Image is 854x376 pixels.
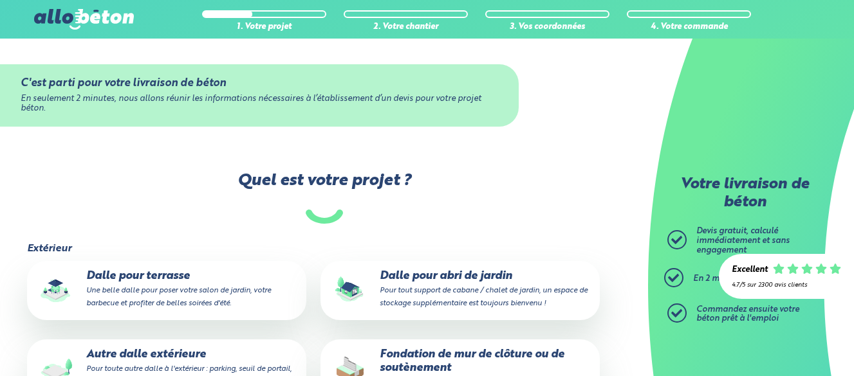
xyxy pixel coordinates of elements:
label: Quel est votre projet ? [26,172,622,224]
iframe: Help widget launcher [739,326,840,362]
div: 4. Votre commande [627,22,751,32]
div: En seulement 2 minutes, nous allons réunir les informations nécessaires à l’établissement d’un de... [21,94,497,113]
div: 1. Votre projet [202,22,326,32]
p: Dalle pour abri de jardin [330,270,591,309]
div: C'est parti pour votre livraison de béton [21,77,497,89]
img: final_use.values.terrace [36,270,77,311]
p: Dalle pour terrasse [36,270,297,309]
img: final_use.values.garden_shed [330,270,371,311]
div: 2. Votre chantier [344,22,468,32]
small: Pour tout support de cabane / chalet de jardin, un espace de stockage supplémentaire est toujours... [380,287,588,307]
img: allobéton [34,9,133,30]
legend: Extérieur [27,243,71,255]
div: 3. Vos coordonnées [485,22,609,32]
small: Une belle dalle pour poser votre salon de jardin, votre barbecue et profiter de belles soirées d'... [86,287,271,307]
